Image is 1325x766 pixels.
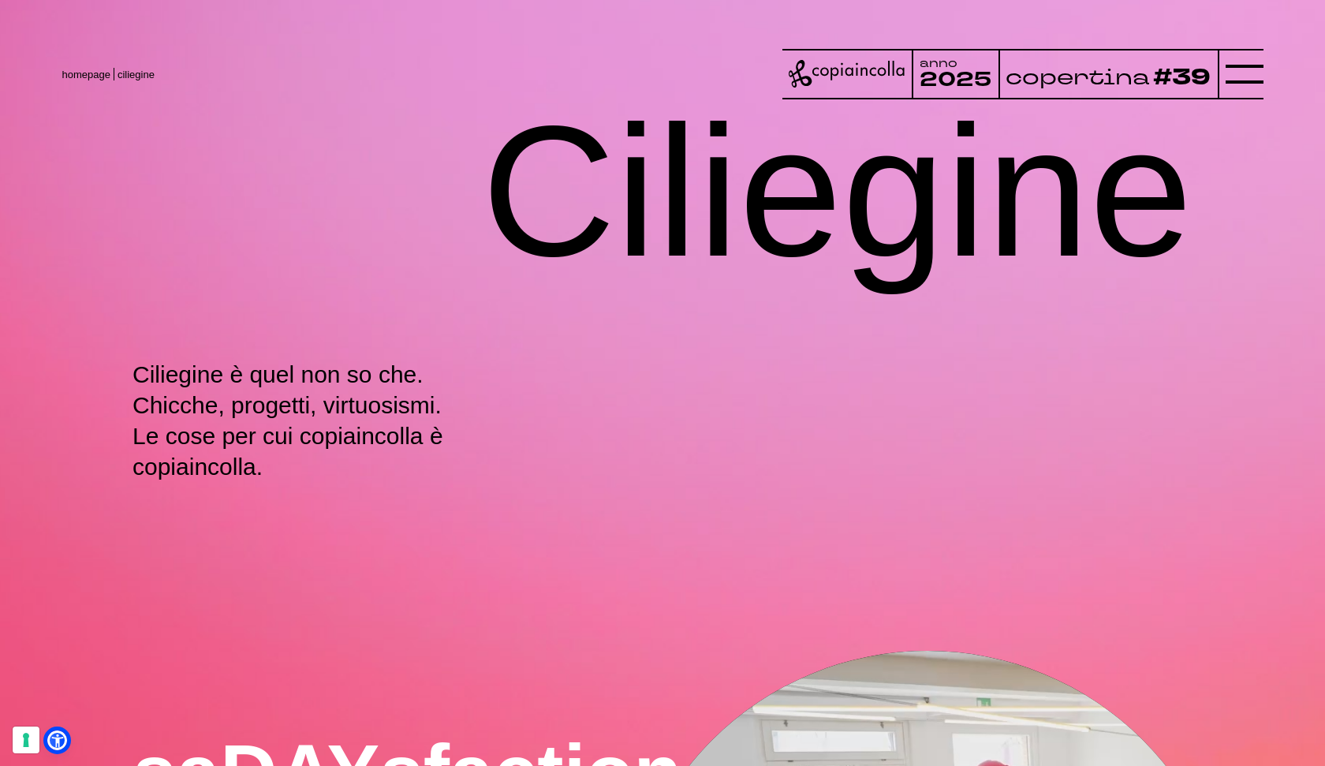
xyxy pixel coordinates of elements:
a: homepage [62,69,110,80]
tspan: #39 [1152,62,1210,93]
a: Apri il menu di accessibilità [47,731,67,750]
tspan: copertina [1006,63,1149,91]
tspan: anno [919,56,957,71]
span: ciliegine [118,69,155,80]
tspan: 2025 [919,65,991,93]
button: Le tue preferenze relative al consenso per le tecnologie di tracciamento [13,727,39,753]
